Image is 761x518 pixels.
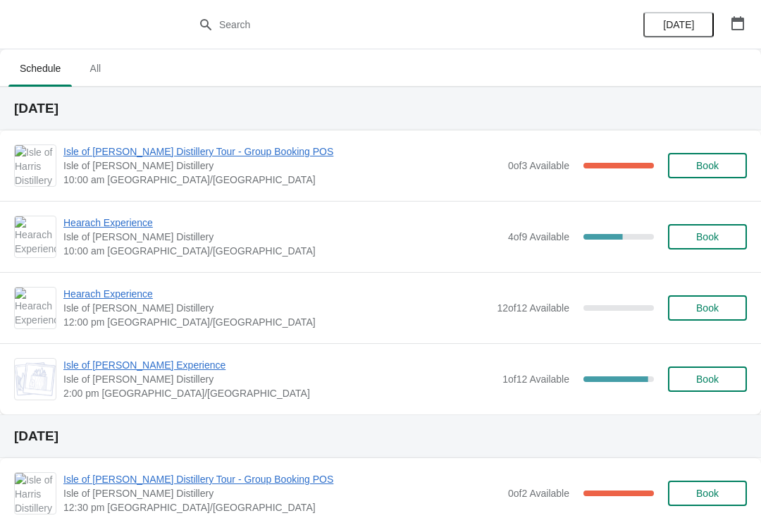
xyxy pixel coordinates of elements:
[63,372,495,386] span: Isle of [PERSON_NAME] Distillery
[696,231,719,242] span: Book
[63,472,501,486] span: Isle of [PERSON_NAME] Distillery Tour - Group Booking POS
[696,488,719,499] span: Book
[63,301,490,315] span: Isle of [PERSON_NAME] Distillery
[696,374,719,385] span: Book
[8,56,72,81] span: Schedule
[63,159,501,173] span: Isle of [PERSON_NAME] Distillery
[508,488,569,499] span: 0 of 2 Available
[668,295,747,321] button: Book
[15,362,56,396] img: Isle of Harris Gin Experience | Isle of Harris Distillery | 2:00 pm Europe/London
[218,12,571,37] input: Search
[508,231,569,242] span: 4 of 9 Available
[668,481,747,506] button: Book
[668,224,747,249] button: Book
[497,302,569,314] span: 12 of 12 Available
[663,19,694,30] span: [DATE]
[78,56,113,81] span: All
[63,315,490,329] span: 12:00 pm [GEOGRAPHIC_DATA]/[GEOGRAPHIC_DATA]
[14,429,747,443] h2: [DATE]
[508,160,569,171] span: 0 of 3 Available
[63,486,501,500] span: Isle of [PERSON_NAME] Distillery
[696,302,719,314] span: Book
[15,145,56,186] img: Isle of Harris Distillery Tour - Group Booking POS | Isle of Harris Distillery | 10:00 am Europe/...
[63,386,495,400] span: 2:00 pm [GEOGRAPHIC_DATA]/[GEOGRAPHIC_DATA]
[15,216,56,257] img: Hearach Experience | Isle of Harris Distillery | 10:00 am Europe/London
[643,12,714,37] button: [DATE]
[63,230,501,244] span: Isle of [PERSON_NAME] Distillery
[696,160,719,171] span: Book
[63,216,501,230] span: Hearach Experience
[63,144,501,159] span: Isle of [PERSON_NAME] Distillery Tour - Group Booking POS
[15,473,56,514] img: Isle of Harris Distillery Tour - Group Booking POS | Isle of Harris Distillery | 12:30 pm Europe/...
[63,287,490,301] span: Hearach Experience
[15,288,56,328] img: Hearach Experience | Isle of Harris Distillery | 12:00 pm Europe/London
[63,173,501,187] span: 10:00 am [GEOGRAPHIC_DATA]/[GEOGRAPHIC_DATA]
[668,153,747,178] button: Book
[63,358,495,372] span: Isle of [PERSON_NAME] Experience
[502,374,569,385] span: 1 of 12 Available
[63,244,501,258] span: 10:00 am [GEOGRAPHIC_DATA]/[GEOGRAPHIC_DATA]
[668,366,747,392] button: Book
[63,500,501,514] span: 12:30 pm [GEOGRAPHIC_DATA]/[GEOGRAPHIC_DATA]
[14,101,747,116] h2: [DATE]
